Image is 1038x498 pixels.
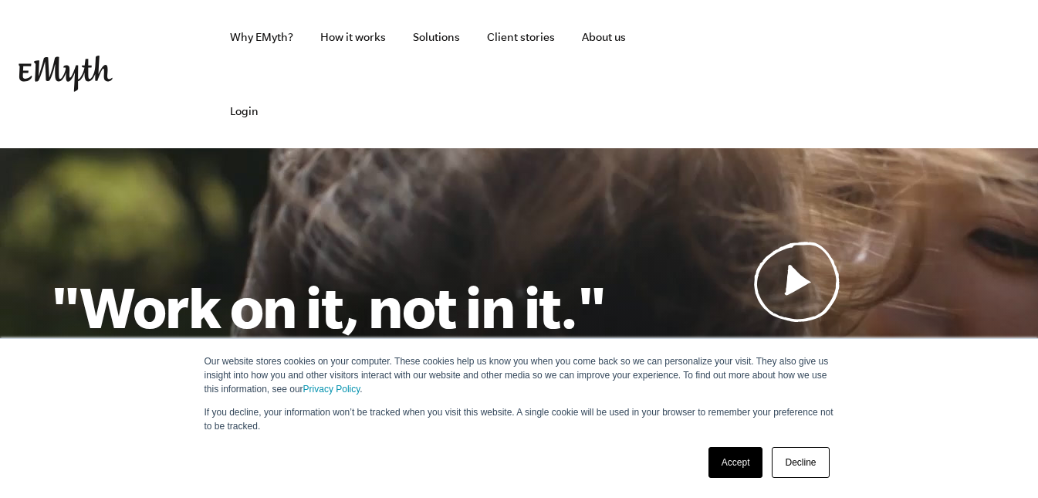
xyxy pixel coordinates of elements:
a: See why most businessesdon't work andwhat to do about it [607,241,989,383]
img: EMyth [19,56,113,92]
iframe: Embedded CTA [857,57,1019,91]
iframe: Embedded CTA [688,57,850,91]
p: See why most businesses don't work and what to do about it [607,334,989,383]
p: If you decline, your information won’t be tracked when you visit this website. A single cookie wi... [205,405,834,433]
a: Accept [708,447,763,478]
a: Privacy Policy [303,384,360,395]
h1: "Work on it, not in it." [50,273,607,340]
p: Our website stores cookies on your computer. These cookies help us know you when you come back so... [205,354,834,396]
a: Login [218,74,271,148]
img: Play Video [754,241,840,322]
a: Decline [772,447,829,478]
